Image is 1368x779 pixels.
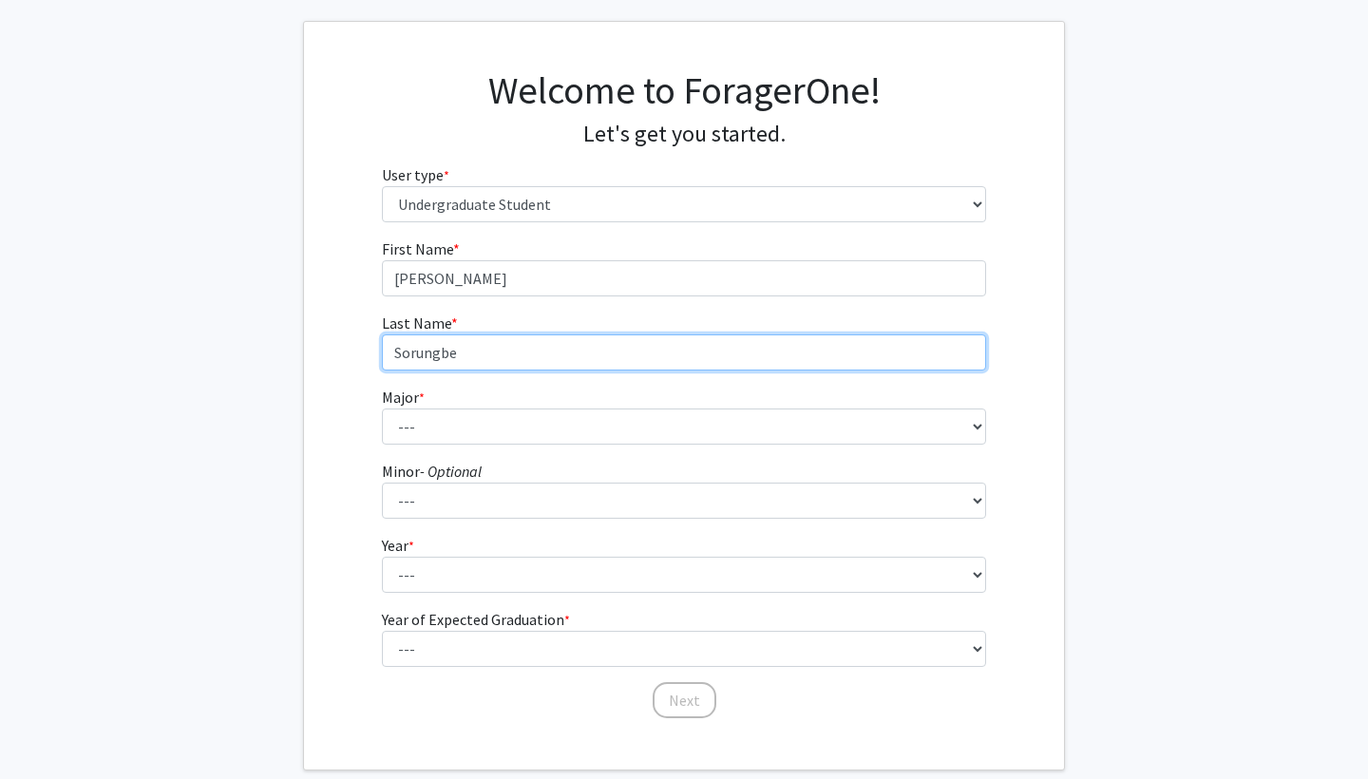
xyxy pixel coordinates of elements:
[382,386,425,408] label: Major
[382,67,987,113] h1: Welcome to ForagerOne!
[382,608,570,631] label: Year of Expected Graduation
[653,682,716,718] button: Next
[14,693,81,765] iframe: Chat
[382,121,987,148] h4: Let's get you started.
[382,313,451,332] span: Last Name
[382,163,449,186] label: User type
[420,462,482,481] i: - Optional
[382,534,414,557] label: Year
[382,239,453,258] span: First Name
[382,460,482,483] label: Minor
